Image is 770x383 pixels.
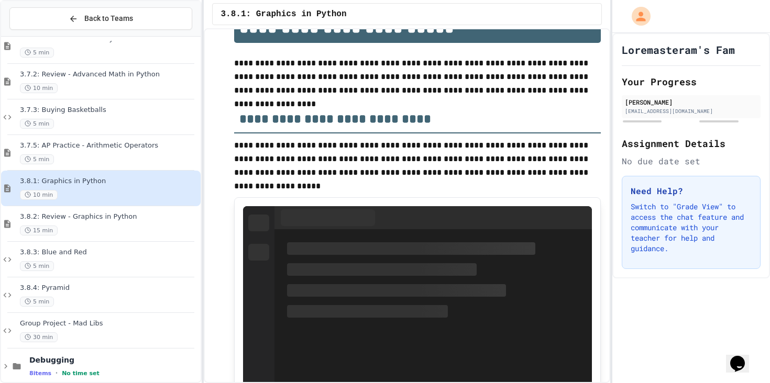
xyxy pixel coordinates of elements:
[20,141,199,150] span: 3.7.5: AP Practice - Arithmetic Operators
[9,7,192,30] button: Back to Teams
[20,70,199,79] span: 3.7.2: Review - Advanced Math in Python
[84,13,133,24] span: Back to Teams
[20,119,54,129] span: 5 min
[625,107,757,115] div: [EMAIL_ADDRESS][DOMAIN_NAME]
[20,248,199,257] span: 3.8.3: Blue and Red
[631,201,752,254] p: Switch to "Grade View" to access the chat feature and communicate with your teacher for help and ...
[20,332,58,342] span: 30 min
[20,106,199,115] span: 3.7.3: Buying Basketballs
[20,226,58,235] span: 15 min
[29,355,199,365] span: Debugging
[622,136,761,151] h2: Assignment Details
[20,284,199,292] span: 3.8.4: Pyramid
[20,190,58,200] span: 10 min
[20,177,199,186] span: 3.8.1: Graphics in Python
[625,97,757,107] div: [PERSON_NAME]
[20,83,58,93] span: 10 min
[62,370,100,377] span: No time set
[622,42,735,57] h1: Loremasteram's Fam
[726,341,760,373] iframe: chat widget
[56,369,58,377] span: •
[20,319,199,328] span: Group Project - Mad Libs
[622,155,761,167] div: No due date set
[20,212,199,221] span: 3.8.2: Review - Graphics in Python
[221,8,347,20] span: 3.8.1: Graphics in Python
[631,185,752,197] h3: Need Help?
[621,4,653,28] div: My Account
[20,154,54,164] span: 5 min
[20,261,54,271] span: 5 min
[29,370,51,377] span: 8 items
[622,74,761,89] h2: Your Progress
[20,297,54,307] span: 5 min
[20,48,54,58] span: 5 min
